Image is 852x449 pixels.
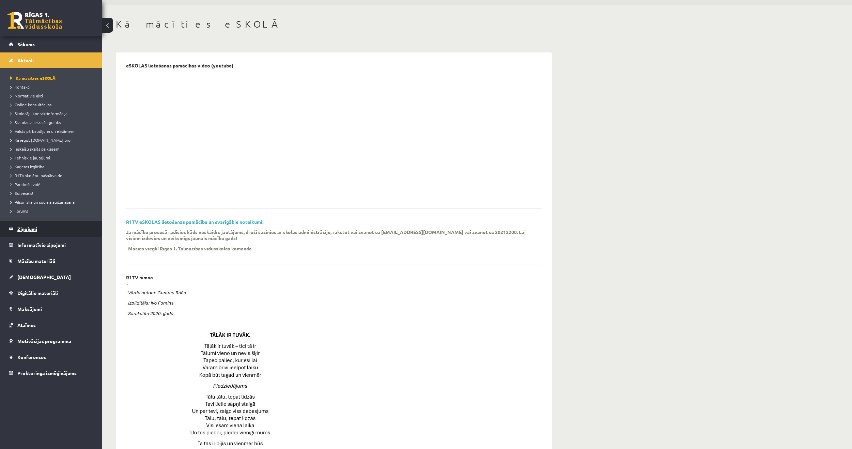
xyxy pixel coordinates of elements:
[10,181,95,187] a: Par drošu vidi!
[10,84,95,90] a: Kontakti
[126,229,531,241] p: Ja mācību procesā radīsies kāds neskaidrs jautājums, droši sazinies ar skolas administrāciju, rak...
[10,190,33,196] span: Esi vesels!
[17,258,55,264] span: Mācību materiāli
[128,245,159,251] p: Mācies viegli!
[9,36,94,52] a: Sākums
[10,120,61,125] span: Standarta ieskaišu grafiks
[10,110,95,117] a: Skolotāju kontaktinformācija
[10,128,74,134] span: Valsts pārbaudījumi un eksāmeni
[9,333,94,349] a: Motivācijas programma
[17,290,58,296] span: Digitālie materiāli
[10,119,95,125] a: Standarta ieskaišu grafiks
[10,75,95,81] a: Kā mācīties eSKOLĀ
[9,221,94,237] a: Ziņojumi
[10,173,62,178] span: R1TV skolēnu pašpārvalde
[10,164,44,169] span: Karjeras izglītība
[126,219,264,225] a: R1TV eSKOLAS lietošanas pamācība un svarīgākie noteikumi!
[126,63,233,68] p: eSKOLAS lietošanas pamācības video (youtube)
[10,208,28,214] span: Forums
[17,274,71,280] span: [DEMOGRAPHIC_DATA]
[10,93,43,98] span: Normatīvie akti
[116,18,552,30] h1: Kā mācīties eSKOLĀ
[9,269,94,285] a: [DEMOGRAPHIC_DATA]
[17,41,35,47] span: Sākums
[17,221,94,237] legend: Ziņojumi
[10,102,95,108] a: Online konsultācijas
[7,12,62,29] a: Rīgas 1. Tālmācības vidusskola
[9,365,94,381] a: Proktoringa izmēģinājums
[10,84,30,90] span: Kontakti
[10,111,67,116] span: Skolotāju kontaktinformācija
[10,208,95,214] a: Forums
[9,237,94,253] a: Informatīvie ziņojumi
[126,275,153,280] p: R1TV himna
[17,370,77,376] span: Proktoringa izmēģinājums
[17,338,71,344] span: Motivācijas programma
[9,349,94,365] a: Konferences
[10,137,72,143] span: Kā iegūt [DOMAIN_NAME] prof
[17,57,34,63] span: Aktuāli
[10,146,59,152] span: Ieskaišu skaits pa klasēm
[10,146,95,152] a: Ieskaišu skaits pa klasēm
[9,317,94,333] a: Atzīmes
[17,237,94,253] legend: Informatīvie ziņojumi
[17,354,46,360] span: Konferences
[9,301,94,317] a: Maksājumi
[10,182,40,187] span: Par drošu vidi!
[10,190,95,196] a: Esi vesels!
[10,199,75,205] span: Pilsoniskā un sociālā audzināšana
[10,128,95,134] a: Valsts pārbaudījumi un eksāmeni
[9,253,94,269] a: Mācību materiāli
[10,199,95,205] a: Pilsoniskā un sociālā audzināšana
[10,102,51,107] span: Online konsultācijas
[17,301,94,317] legend: Maksājumi
[10,155,95,161] a: Tehniskie jautājumi
[10,172,95,179] a: R1TV skolēnu pašpārvalde
[160,245,252,251] p: Rīgas 1. Tālmācības vidusskolas komanda
[10,93,95,99] a: Normatīvie akti
[17,322,36,328] span: Atzīmes
[10,155,50,160] span: Tehniskie jautājumi
[10,75,56,81] span: Kā mācīties eSKOLĀ
[10,137,95,143] a: Kā iegūt [DOMAIN_NAME] prof
[10,164,95,170] a: Karjeras izglītība
[9,52,94,68] a: Aktuāli
[9,285,94,301] a: Digitālie materiāli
